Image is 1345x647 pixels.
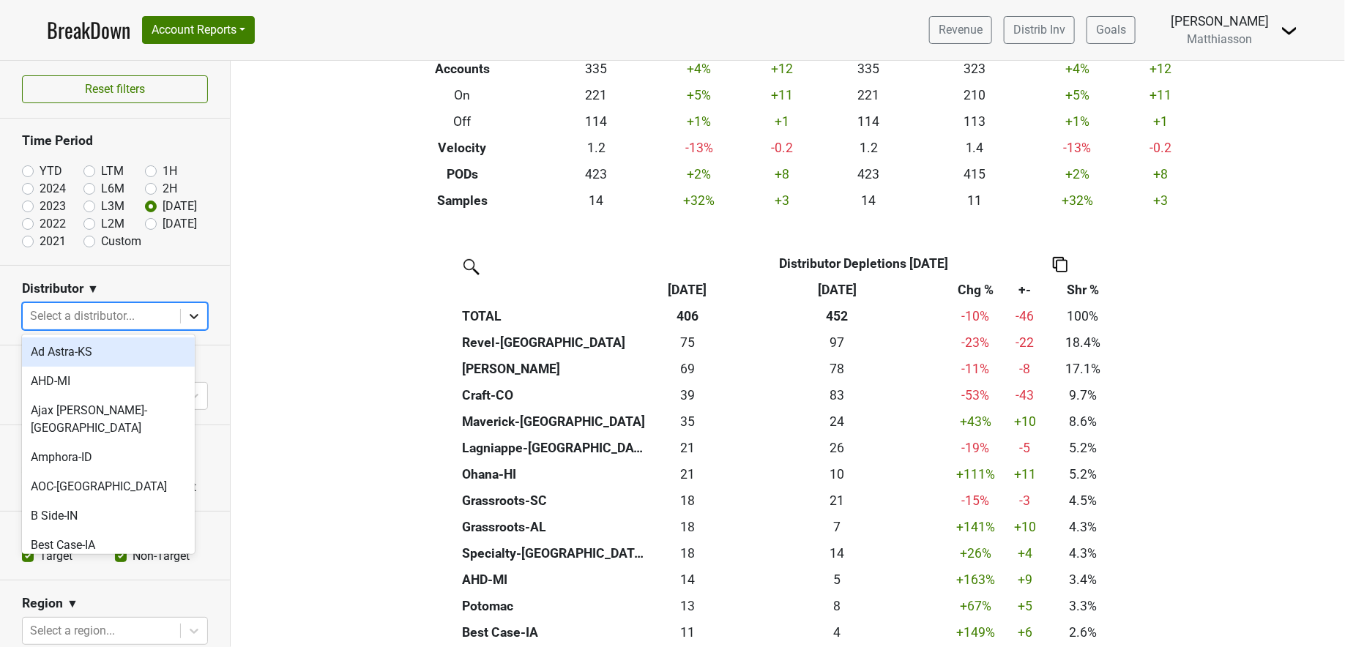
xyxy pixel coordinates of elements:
td: 21.25 [649,435,726,461]
td: 221 [543,82,649,108]
td: +32 % [649,187,749,214]
th: 7.334 [726,514,949,540]
td: -23 % [949,329,1002,356]
td: +11 [749,82,816,108]
td: -13 % [1028,135,1128,161]
button: Account Reports [142,16,255,44]
th: 406 [649,303,726,329]
td: -0.2 [749,135,816,161]
td: 4.3% [1048,540,1118,566]
button: Reset filters [22,75,208,103]
td: 34.749 [649,408,726,435]
td: +4 % [1028,56,1128,82]
div: -8 [1005,359,1044,378]
th: TOTAL [458,303,649,329]
td: +5 % [649,82,749,108]
th: Off [381,108,543,135]
div: 21 [653,438,722,457]
td: +1 % [649,108,749,135]
img: Dropdown Menu [1281,22,1298,40]
td: -13 % [649,135,749,161]
td: 3.4% [1048,566,1118,593]
label: [DATE] [163,198,197,215]
td: 17.667 [649,514,726,540]
div: AOC-[GEOGRAPHIC_DATA] [22,472,195,501]
label: 2021 [40,233,66,250]
td: +2 % [649,161,749,187]
div: +11 [1005,465,1044,484]
div: 35 [653,412,722,431]
h3: Distributor [22,281,83,296]
label: L3M [101,198,124,215]
td: +5 % [1028,82,1128,108]
label: L6M [101,180,124,198]
div: 4 [729,623,946,642]
th: Jul '25: activate to sort column ascending [649,277,726,303]
div: 97 [729,333,946,352]
div: 24 [729,412,946,431]
td: 210 [922,82,1028,108]
span: Matthiasson [1188,32,1253,46]
div: 83 [729,386,946,405]
th: Grassroots-AL [458,514,649,540]
td: 69.416 [649,356,726,382]
td: +12 [749,56,816,82]
div: 11 [653,623,722,642]
td: 1.2 [543,135,649,161]
td: 100% [1048,303,1118,329]
td: +26 % [949,540,1002,566]
td: 3.3% [1048,593,1118,619]
td: +8 [749,161,816,187]
td: 415 [922,161,1028,187]
td: 114 [816,108,922,135]
td: 423 [816,161,922,187]
a: BreakDown [47,15,130,45]
div: 13 [653,596,722,616]
th: 5.330 [726,566,949,593]
th: 24.334 [726,408,949,435]
th: Chg %: activate to sort column ascending [949,277,1002,303]
img: filter [458,254,482,277]
td: -19 % [949,435,1002,461]
label: YTD [40,162,62,180]
td: +1 % [1028,108,1128,135]
th: 10.000 [726,461,949,487]
td: +43 % [949,408,1002,435]
td: 423 [543,161,649,187]
div: 18 [653,517,722,536]
td: +1 [1127,108,1194,135]
th: 7.917 [726,593,949,619]
div: -5 [1005,438,1044,457]
td: 114 [543,108,649,135]
th: Potomac [458,593,649,619]
label: [DATE] [163,215,197,233]
span: ▼ [87,280,99,298]
td: 14 [649,566,726,593]
th: Distributor Depletions [DATE] [726,250,1002,277]
td: 221 [816,82,922,108]
div: Best Case-IA [22,531,195,560]
th: 4.250 [726,619,949,646]
td: 323 [922,56,1028,82]
div: [PERSON_NAME] [1171,12,1269,31]
td: 17.1% [1048,356,1118,382]
label: Custom [101,233,141,250]
label: L2M [101,215,124,233]
td: +4 % [649,56,749,82]
div: Ajax [PERSON_NAME]-[GEOGRAPHIC_DATA] [22,396,195,443]
label: 2024 [40,180,66,198]
th: &nbsp;: activate to sort column ascending [458,277,649,303]
th: Accounts [381,56,543,82]
td: +3 [749,187,816,214]
label: 2022 [40,215,66,233]
th: [PERSON_NAME] [458,356,649,382]
label: 1H [163,162,177,180]
div: 69 [653,359,722,378]
div: -3 [1005,491,1044,510]
td: +3 [1127,187,1194,214]
td: 335 [816,56,922,82]
div: 18 [653,544,722,563]
td: 21.1 [649,461,726,487]
div: AHD-MI [22,367,195,396]
div: 18 [653,491,722,510]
